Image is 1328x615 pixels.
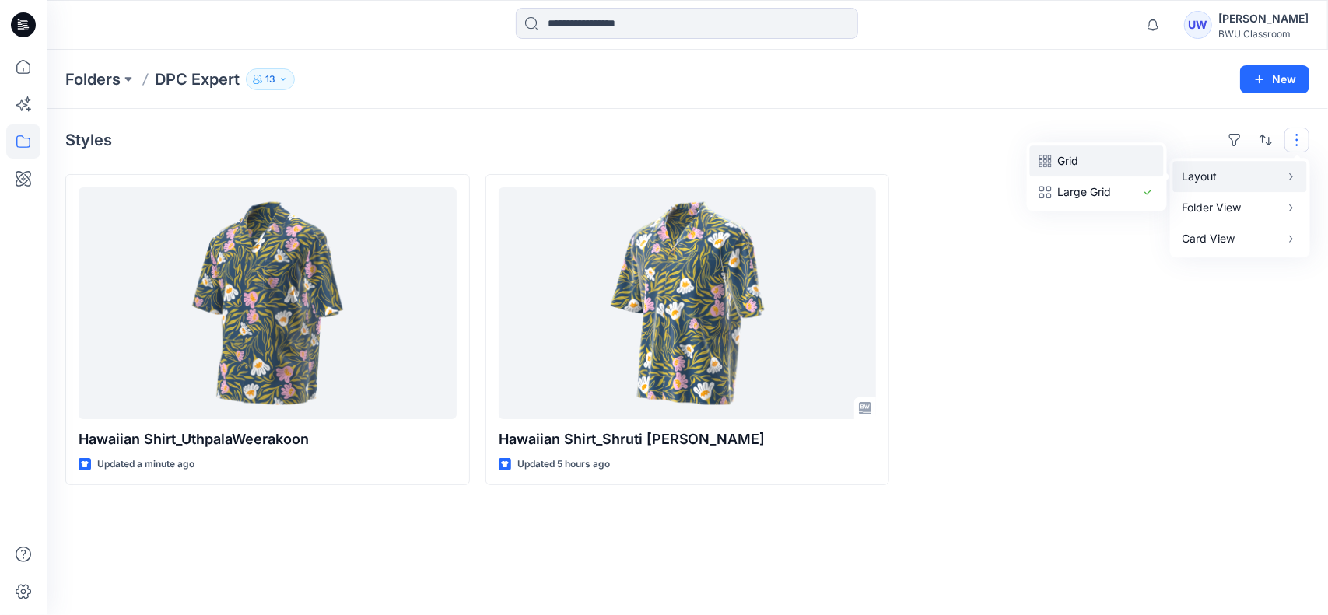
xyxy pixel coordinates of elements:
[517,456,610,473] p: Updated 5 hours ago
[1218,28,1309,40] div: BWU Classroom
[79,428,457,450] p: Hawaiian Shirt_UthpalaWeerakoon
[1058,152,1136,170] p: Grid
[65,131,112,149] h4: Styles
[155,68,240,90] p: DPC Expert
[1183,229,1281,248] p: Card View
[1183,198,1281,217] p: Folder View
[1058,183,1136,201] p: Large Grid
[97,456,194,473] p: Updated a minute ago
[246,68,295,90] button: 13
[1184,11,1212,39] div: UW
[65,68,121,90] a: Folders
[265,71,275,88] p: 13
[1183,167,1281,186] p: Layout
[499,428,877,450] p: Hawaiian Shirt_Shruti [PERSON_NAME]
[1218,9,1309,28] div: [PERSON_NAME]
[79,187,457,419] a: Hawaiian Shirt_UthpalaWeerakoon
[499,187,877,419] a: Hawaiian Shirt_Shruti Rathor
[1240,65,1309,93] button: New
